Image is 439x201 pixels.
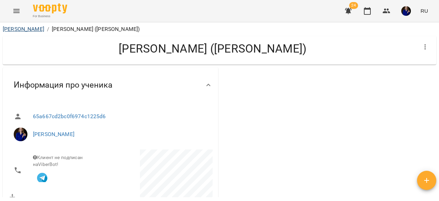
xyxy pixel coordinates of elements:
[349,2,358,9] span: 24
[8,3,25,19] button: Menu
[3,26,44,32] a: [PERSON_NAME]
[420,7,428,14] span: RU
[33,155,83,167] span: Клиент не подписан на ViberBot!
[14,127,27,141] img: Anastasiia Shulga
[8,42,417,56] h4: [PERSON_NAME] ([PERSON_NAME])
[33,168,51,186] button: Клиент подписан на VooptyBot
[47,25,49,33] li: /
[3,25,436,33] nav: breadcrumb
[401,6,411,16] img: e82ba33f25f7ef4e43e3210e26dbeb70.jpeg
[33,131,74,137] a: [PERSON_NAME]
[33,14,67,19] span: For Business
[418,4,431,17] button: RU
[52,25,140,33] p: [PERSON_NAME] ([PERSON_NAME])
[3,67,218,103] div: Информация про ученика
[14,80,112,90] span: Информация про ученика
[33,113,106,120] a: 65a667cd2bc0f6974c1225d6
[37,173,47,183] img: Telegram
[33,3,67,13] img: Voopty Logo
